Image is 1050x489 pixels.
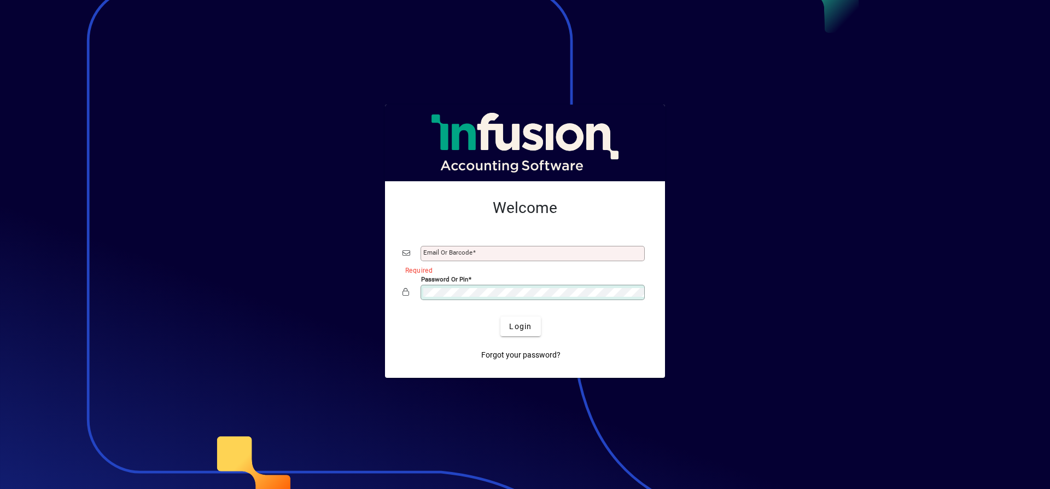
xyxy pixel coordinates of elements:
span: Forgot your password? [481,349,561,361]
button: Login [500,317,540,336]
mat-label: Email or Barcode [423,249,472,256]
mat-label: Password or Pin [421,275,468,283]
h2: Welcome [402,199,647,217]
mat-error: Required [405,264,639,275]
span: Login [509,321,532,332]
a: Forgot your password? [477,345,565,365]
